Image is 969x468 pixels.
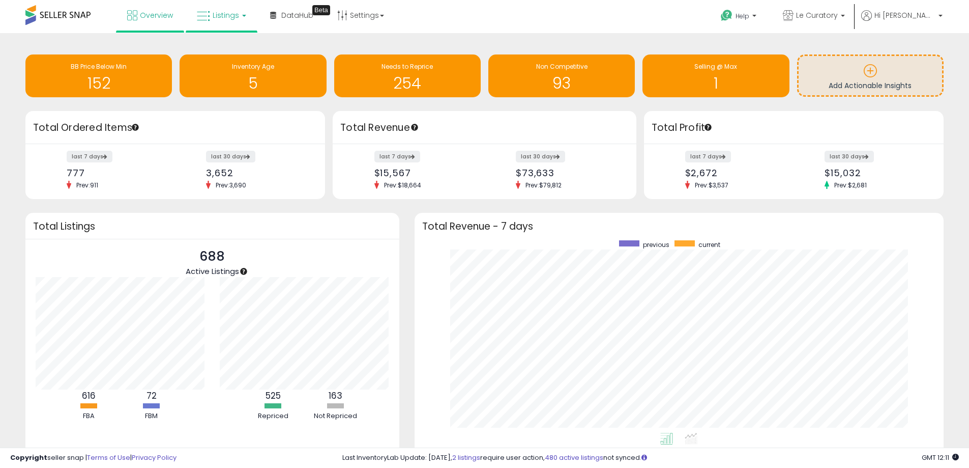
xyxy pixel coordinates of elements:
[703,123,713,132] div: Tooltip anchor
[71,62,127,71] span: BB Price Below Min
[140,10,173,20] span: Overview
[25,54,172,97] a: BB Price Below Min 152
[685,168,786,178] div: $2,672
[516,168,619,178] div: $73,633
[211,181,251,189] span: Prev: 3,690
[643,240,669,249] span: previous
[648,75,784,92] h1: 1
[685,151,731,162] label: last 7 days
[796,10,838,20] span: Le Curatory
[340,121,629,135] h3: Total Revenue
[185,75,321,92] h1: 5
[206,168,307,178] div: 3,652
[186,247,239,266] p: 688
[516,151,565,162] label: last 30 days
[87,453,130,462] a: Terms of Use
[922,453,959,462] span: 2025-09-15 12:11 GMT
[67,168,168,178] div: 777
[452,453,480,462] a: 2 listings
[379,181,426,189] span: Prev: $18,664
[312,5,330,15] div: Tooltip anchor
[642,54,789,97] a: Selling @ Max 1
[213,10,239,20] span: Listings
[186,266,239,277] span: Active Listings
[736,12,749,20] span: Help
[131,123,140,132] div: Tooltip anchor
[410,123,419,132] div: Tooltip anchor
[180,54,326,97] a: Inventory Age 5
[690,181,733,189] span: Prev: $3,537
[121,411,182,421] div: FBM
[694,62,737,71] span: Selling @ Max
[339,75,476,92] h1: 254
[206,151,255,162] label: last 30 days
[698,240,720,249] span: current
[67,151,112,162] label: last 7 days
[58,411,120,421] div: FBA
[520,181,567,189] span: Prev: $79,812
[281,10,313,20] span: DataHub
[342,453,959,463] div: Last InventoryLab Update: [DATE], require user action, not synced.
[652,121,936,135] h3: Total Profit
[488,54,635,97] a: Non Competitive 93
[10,453,177,463] div: seller snap | |
[329,390,342,402] b: 163
[720,9,733,22] i: Get Help
[31,75,167,92] h1: 152
[536,62,588,71] span: Non Competitive
[305,411,366,421] div: Not Repriced
[374,168,477,178] div: $15,567
[10,453,47,462] strong: Copyright
[374,151,420,162] label: last 7 days
[641,454,647,461] i: Click here to read more about un-synced listings.
[799,56,942,95] a: Add Actionable Insights
[493,75,630,92] h1: 93
[825,168,926,178] div: $15,032
[874,10,935,20] span: Hi [PERSON_NAME]
[825,151,874,162] label: last 30 days
[71,181,103,189] span: Prev: 911
[713,2,767,33] a: Help
[33,121,317,135] h3: Total Ordered Items
[82,390,96,402] b: 616
[239,267,248,276] div: Tooltip anchor
[146,390,157,402] b: 72
[422,223,936,230] h3: Total Revenue - 7 days
[829,80,912,91] span: Add Actionable Insights
[232,62,274,71] span: Inventory Age
[132,453,177,462] a: Privacy Policy
[545,453,603,462] a: 480 active listings
[829,181,872,189] span: Prev: $2,681
[861,10,943,33] a: Hi [PERSON_NAME]
[243,411,304,421] div: Repriced
[33,223,392,230] h3: Total Listings
[266,390,281,402] b: 525
[381,62,433,71] span: Needs to Reprice
[334,54,481,97] a: Needs to Reprice 254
